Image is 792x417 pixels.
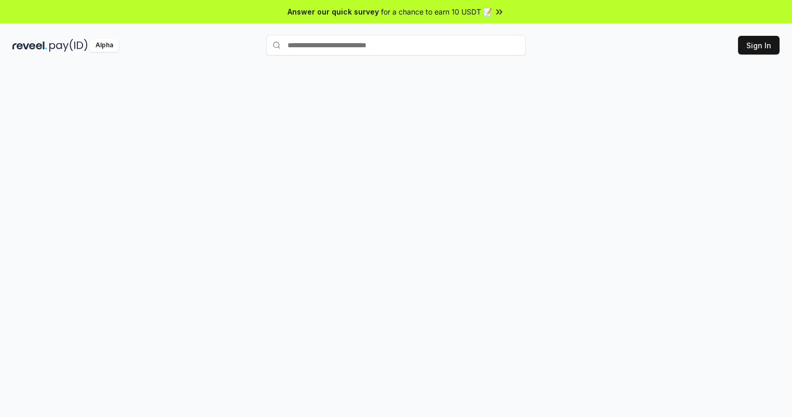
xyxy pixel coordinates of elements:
img: pay_id [49,39,88,52]
span: for a chance to earn 10 USDT 📝 [381,6,492,17]
button: Sign In [738,36,780,55]
div: Alpha [90,39,119,52]
span: Answer our quick survey [288,6,379,17]
img: reveel_dark [12,39,47,52]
